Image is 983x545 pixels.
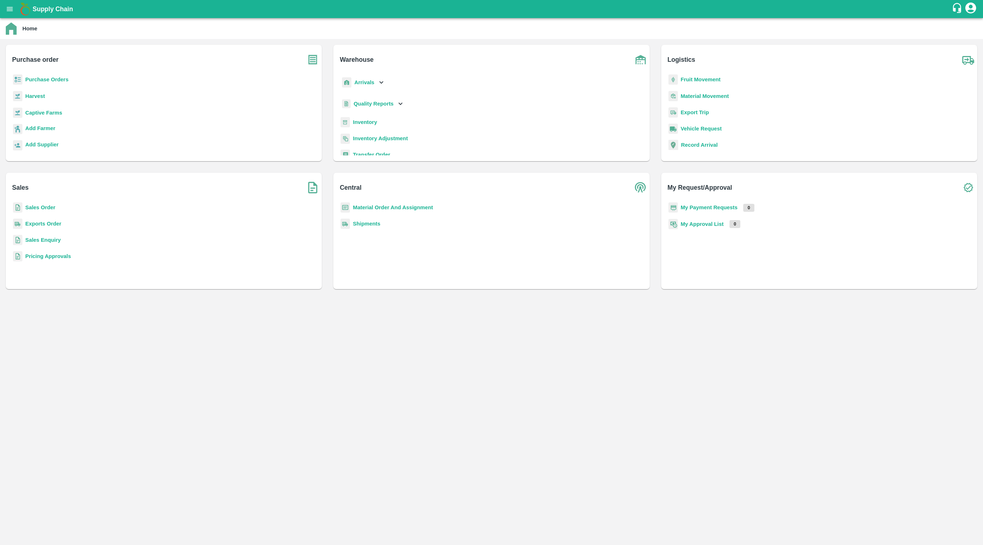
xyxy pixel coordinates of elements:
b: Quality Reports [354,101,394,107]
b: My Request/Approval [667,183,732,193]
img: approval [668,219,678,229]
img: central [632,179,650,197]
p: 0 [729,220,741,228]
img: recordArrival [668,140,678,150]
img: shipments [341,219,350,229]
img: payment [668,202,678,213]
img: check [959,179,977,197]
img: purchase [304,51,322,69]
img: material [668,91,678,102]
a: Purchase Orders [25,77,69,82]
img: delivery [668,107,678,118]
button: open drawer [1,1,18,17]
a: Record Arrival [681,142,718,148]
img: sales [13,202,22,213]
div: Arrivals [341,74,385,91]
a: Exports Order [25,221,61,227]
img: reciept [13,74,22,85]
div: account of current user [964,1,977,17]
img: inventory [341,133,350,144]
p: 0 [743,204,754,212]
b: Add Farmer [25,125,55,131]
img: supplier [13,140,22,151]
div: customer-support [952,3,964,16]
img: whInventory [341,117,350,128]
a: Export Trip [681,110,709,115]
img: shipments [13,219,22,229]
a: Add Farmer [25,124,55,134]
a: Sales Enquiry [25,237,61,243]
a: Shipments [353,221,380,227]
img: home [6,22,17,35]
img: warehouse [632,51,650,69]
img: farmer [13,124,22,134]
img: qualityReport [342,99,351,108]
b: Central [340,183,361,193]
a: Inventory Adjustment [353,136,408,141]
b: Warehouse [340,55,374,65]
b: Arrivals [354,80,374,85]
a: Pricing Approvals [25,253,71,259]
img: soSales [304,179,322,197]
b: Purchase order [12,55,59,65]
img: fruit [668,74,678,85]
img: centralMaterial [341,202,350,213]
a: Inventory [353,119,377,125]
a: Supply Chain [33,4,952,14]
img: harvest [13,107,22,118]
a: Captive Farms [25,110,62,116]
a: My Payment Requests [681,205,738,210]
a: Material Order And Assignment [353,205,433,210]
b: Supply Chain [33,5,73,13]
a: Fruit Movement [681,77,721,82]
a: Sales Order [25,205,55,210]
img: vehicle [668,124,678,134]
img: sales [13,251,22,262]
b: Add Supplier [25,142,59,147]
div: Quality Reports [341,96,404,111]
img: harvest [13,91,22,102]
b: Logistics [667,55,695,65]
img: logo [18,2,33,16]
img: sales [13,235,22,245]
a: Add Supplier [25,141,59,150]
img: truck [959,51,977,69]
a: My Approval List [681,221,724,227]
img: whTransfer [341,150,350,160]
a: Harvest [25,93,45,99]
img: whArrival [342,77,351,88]
a: Transfer Order [353,152,390,158]
b: Sales [12,183,29,193]
b: Home [22,26,37,31]
a: Vehicle Request [681,126,722,132]
a: Material Movement [681,93,729,99]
